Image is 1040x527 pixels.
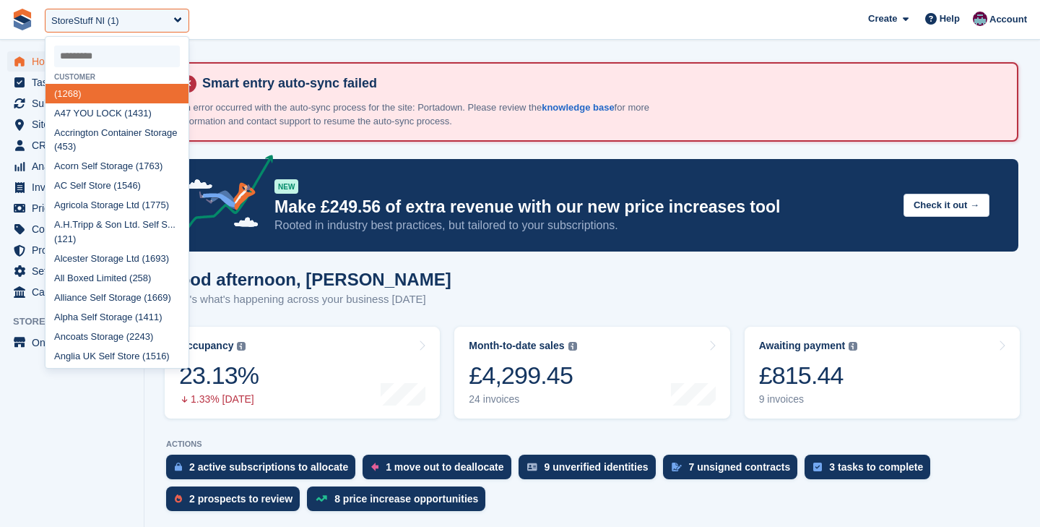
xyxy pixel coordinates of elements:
[542,102,614,113] a: knowledge base
[663,455,805,487] a: 7 unsigned contracts
[165,327,440,419] a: Occupancy 23.13% 1.33% [DATE]
[179,340,233,352] div: Occupancy
[274,218,892,233] p: Rooted in industry best practices, but tailored to your subscriptions.
[334,493,478,505] div: 8 price increase opportunities
[903,194,989,218] button: Check it out →
[805,455,937,487] a: 3 tasks to complete
[175,462,182,471] img: active_subscription_to_allocate_icon-d502201f5373d7db506a760aba3b589e785aa758c864c3986d89f69b8ff3...
[32,114,118,134] span: Sites
[7,198,136,218] a: menu
[519,455,663,487] a: 9 unverified identities
[7,219,136,239] a: menu
[7,51,136,72] a: menu
[7,135,136,155] a: menu
[32,333,118,353] span: Online Store
[166,440,1018,449] p: ACTIONS
[45,73,188,81] div: Customer
[179,393,259,406] div: 1.33% [DATE]
[45,249,188,268] div: Alcester Storage Ltd (1693)
[813,463,822,471] img: task-75834270c22a3079a89374b754ae025e5fb1db73e45f91037f5363f120a921f8.svg
[45,327,188,346] div: Ancoats Storage (2243)
[45,196,188,215] div: Agricola Storage Ltd (1775)
[307,487,493,518] a: 8 price increase opportunities
[32,51,118,72] span: Home
[173,155,274,237] img: price-adjustments-announcement-icon-8257ccfd72463d97f412b2fc003d46551f7dbcb40ab6d574587a9cd5c0d94...
[849,342,857,351] img: icon-info-grey-7440780725fd019a000dd9b08b2336e03edf1995a4989e88bcd33f0948082b44.svg
[32,72,118,93] span: Tasks
[868,12,897,26] span: Create
[12,9,33,30] img: stora-icon-8386f47178a22dfd0bd8f6a31ec36ba5ce8667c1dd55bd0f319d3a0aa187defe.svg
[32,219,118,239] span: Coupons
[274,197,892,218] p: Make £249.56 of extra revenue with our new price increases tool
[7,240,136,260] a: menu
[527,463,537,471] img: verify_identity-adf6edd0f0f0b5bbfe63781bf79b02c33cf7c696d77639b501bdc392416b5a36.svg
[179,361,259,390] div: 23.13%
[166,487,307,518] a: 2 prospects to review
[7,72,136,93] a: menu
[7,93,136,113] a: menu
[45,268,188,288] div: All Boxed Limited (258)
[45,307,188,327] div: Alpha Self Storage (1411)
[32,177,118,197] span: Invoices
[745,327,1020,419] a: Awaiting payment £815.44 9 invoices
[32,198,118,218] span: Pricing
[454,327,729,419] a: Month-to-date sales £4,299.45 24 invoices
[363,455,518,487] a: 1 move out to deallocate
[13,314,144,329] span: Storefront
[32,261,118,281] span: Settings
[7,156,136,176] a: menu
[759,340,846,352] div: Awaiting payment
[940,12,960,26] span: Help
[179,100,685,129] p: An error occurred with the auto-sync process for the site: Portadown. Please review the for more ...
[166,455,363,487] a: 2 active subscriptions to allocate
[32,156,118,176] span: Analytics
[175,494,182,503] img: prospect-51fa495bee0391a8d652442698ab0144808aea92771e9ea1ae160a38d050c398.svg
[45,84,188,103] div: (1268)
[469,361,576,390] div: £4,299.45
[568,342,577,351] img: icon-info-grey-7440780725fd019a000dd9b08b2336e03edf1995a4989e88bcd33f0948082b44.svg
[45,123,188,157] div: Accrington Container Storage (453)
[7,333,136,353] a: menu
[32,93,118,113] span: Subscriptions
[759,361,858,390] div: £815.44
[989,12,1027,27] span: Account
[45,288,188,307] div: Alliance Self Storage (1669)
[32,135,118,155] span: CRM
[545,461,649,473] div: 9 unverified identities
[189,493,292,505] div: 2 prospects to review
[973,12,987,26] img: Brian Young
[469,393,576,406] div: 24 invoices
[32,240,118,260] span: Protection
[469,340,564,352] div: Month-to-date sales
[166,270,451,289] h1: Good afternoon, [PERSON_NAME]
[45,215,188,249] div: A.H.Tripp & Son Ltd. Self S... (121)
[274,179,298,194] div: NEW
[45,176,188,196] div: AC Self Store (1546)
[7,261,136,281] a: menu
[237,342,246,351] img: icon-info-grey-7440780725fd019a000dd9b08b2336e03edf1995a4989e88bcd33f0948082b44.svg
[672,463,682,471] img: contract_signature_icon-13c848040528278c33f63329250d36e43548de30e8caae1d1a13099fd9432cc5.svg
[45,346,188,366] div: Anglia UK Self Store (1516)
[7,114,136,134] a: menu
[32,282,118,302] span: Capital
[189,461,348,473] div: 2 active subscriptions to allocate
[386,461,503,473] div: 1 move out to deallocate
[196,75,1005,92] h4: Smart entry auto-sync failed
[371,463,378,471] img: move_outs_to_deallocate_icon-f764333ba52eb49d3ac5e1228854f67142a1ed5810a6f6cc68b1a99e826820c5.svg
[51,14,119,28] div: StoreStuff NI (1)
[759,393,858,406] div: 9 invoices
[689,461,791,473] div: 7 unsigned contracts
[829,461,923,473] div: 3 tasks to complete
[166,291,451,308] p: Here's what's happening across your business [DATE]
[45,103,188,123] div: A47 YOU LOCK (1431)
[45,157,188,176] div: Acorn Self Storage (1763)
[7,177,136,197] a: menu
[316,495,327,502] img: price_increase_opportunities-93ffe204e8149a01c8c9dc8f82e8f89637d9d84a8eef4429ea346261dce0b2c0.svg
[7,282,136,302] a: menu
